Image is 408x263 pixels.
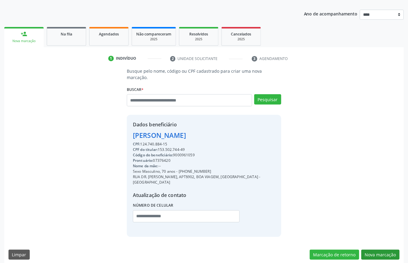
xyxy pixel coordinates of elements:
div: 2025 [184,37,214,42]
div: 2025 [136,37,171,42]
p: Busque pelo nome, código ou CPF cadastrado para criar uma nova marcação. [127,68,281,81]
div: Sexo Masculino, 70 anos - [PHONE_NUMBER] [133,169,275,174]
span: CPF: [133,141,140,147]
span: CPF do titular: [133,147,158,152]
div: Atualização de contato [133,191,275,199]
div: Dados beneficiário [133,121,275,128]
div: 153.502.744-49 [133,147,275,152]
span: Código do beneficiário: [133,152,173,158]
span: Agendados [99,32,119,37]
span: Nome da mãe: [133,163,158,168]
span: Prontuário: [133,158,153,163]
button: Limpar [8,250,30,260]
div: 9000961059 [133,152,275,158]
div: 07376420 [133,158,275,163]
label: Número de celular [133,201,174,210]
div: Indivíduo [116,56,136,61]
div: Nova marcação [8,39,39,43]
button: Pesquisar [254,94,281,105]
button: Nova marcação [361,250,400,260]
span: Cancelados [231,32,251,37]
div: 124.740.884-15 [133,141,275,147]
div: [PERSON_NAME] [133,130,275,140]
label: Buscar [127,85,143,94]
span: Resolvidos [189,32,208,37]
p: Ano de acompanhamento [304,10,358,17]
div: person_add [21,31,27,37]
span: Não compareceram [136,32,171,37]
button: Marcação de retorno [310,250,359,260]
div: -- [133,163,275,169]
div: 2025 [226,37,256,42]
div: RUA DR. [PERSON_NAME], APT§902, BOA VIAGEM, [GEOGRAPHIC_DATA] - [GEOGRAPHIC_DATA] [133,174,275,185]
div: 1 [108,56,114,61]
span: Na fila [61,32,72,37]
